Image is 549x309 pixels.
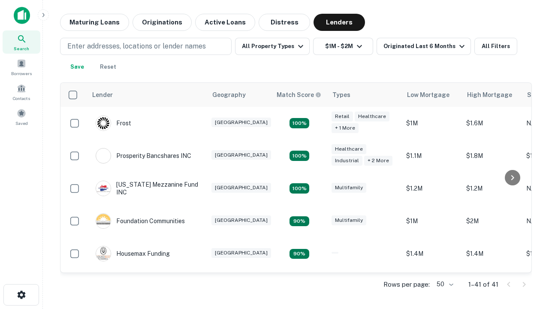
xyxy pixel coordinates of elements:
div: Matching Properties: 8, hasApolloMatch: undefined [290,151,309,161]
img: capitalize-icon.png [14,7,30,24]
td: $1.2M [462,172,522,205]
td: $1.8M [462,139,522,172]
p: Rows per page: [383,279,430,290]
td: $1M [402,107,462,139]
span: Search [14,45,29,52]
td: $1.6M [462,107,522,139]
p: 1–41 of 41 [468,279,498,290]
button: Distress [259,14,310,31]
div: Frost [96,115,131,131]
div: [GEOGRAPHIC_DATA] [211,248,271,258]
th: High Mortgage [462,83,522,107]
div: Originated Last 6 Months [383,41,467,51]
div: Geography [212,90,246,100]
div: Types [332,90,350,100]
div: High Mortgage [467,90,512,100]
th: Capitalize uses an advanced AI algorithm to match your search with the best lender. The match sco... [271,83,327,107]
div: Matching Properties: 5, hasApolloMatch: undefined [290,118,309,128]
td: $1.1M [402,139,462,172]
td: $1.4M [402,270,462,303]
button: Lenders [314,14,365,31]
td: $1.4M [462,237,522,270]
button: Save your search to get updates of matches that match your search criteria. [63,58,91,76]
td: $2M [462,205,522,237]
img: picture [96,246,111,261]
div: Prosperity Bancshares INC [96,148,191,164]
button: $1M - $2M [313,38,373,55]
button: Enter addresses, locations or lender names [60,38,232,55]
div: 50 [433,278,455,291]
img: picture [96,116,111,130]
p: Enter addresses, locations or lender names [67,41,206,51]
a: Contacts [3,80,40,103]
span: Contacts [13,95,30,102]
img: picture [96,181,111,196]
a: Saved [3,105,40,128]
th: Lender [87,83,207,107]
div: Multifamily [332,183,366,193]
img: picture [96,148,111,163]
button: All Property Types [235,38,310,55]
div: Retail [332,112,353,121]
div: Capitalize uses an advanced AI algorithm to match your search with the best lender. The match sco... [277,90,321,100]
div: [GEOGRAPHIC_DATA] [211,118,271,127]
span: Borrowers [11,70,32,77]
div: Housemax Funding [96,246,170,261]
div: Multifamily [332,215,366,225]
div: Industrial [332,156,362,166]
div: [GEOGRAPHIC_DATA] [211,183,271,193]
td: $1.6M [462,270,522,303]
div: Matching Properties: 4, hasApolloMatch: undefined [290,249,309,259]
th: Low Mortgage [402,83,462,107]
button: Maturing Loans [60,14,129,31]
th: Geography [207,83,271,107]
img: picture [96,214,111,228]
h6: Match Score [277,90,320,100]
a: Search [3,30,40,54]
div: Matching Properties: 4, hasApolloMatch: undefined [290,216,309,227]
div: [US_STATE] Mezzanine Fund INC [96,181,199,196]
button: Originations [133,14,192,31]
iframe: Chat Widget [506,240,549,282]
td: $1.4M [402,237,462,270]
div: + 2 more [364,156,392,166]
button: Active Loans [195,14,255,31]
div: Healthcare [355,112,389,121]
button: All Filters [474,38,517,55]
div: Lender [92,90,113,100]
a: Borrowers [3,55,40,79]
th: Types [327,83,402,107]
div: Foundation Communities [96,213,185,229]
div: Matching Properties: 5, hasApolloMatch: undefined [290,183,309,194]
td: $1.2M [402,172,462,205]
div: Low Mortgage [407,90,449,100]
div: [GEOGRAPHIC_DATA] [211,215,271,225]
div: [GEOGRAPHIC_DATA] [211,150,271,160]
div: + 1 more [332,123,359,133]
td: $1M [402,205,462,237]
span: Saved [15,120,28,127]
button: Reset [94,58,122,76]
button: Originated Last 6 Months [377,38,471,55]
div: Healthcare [332,144,366,154]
